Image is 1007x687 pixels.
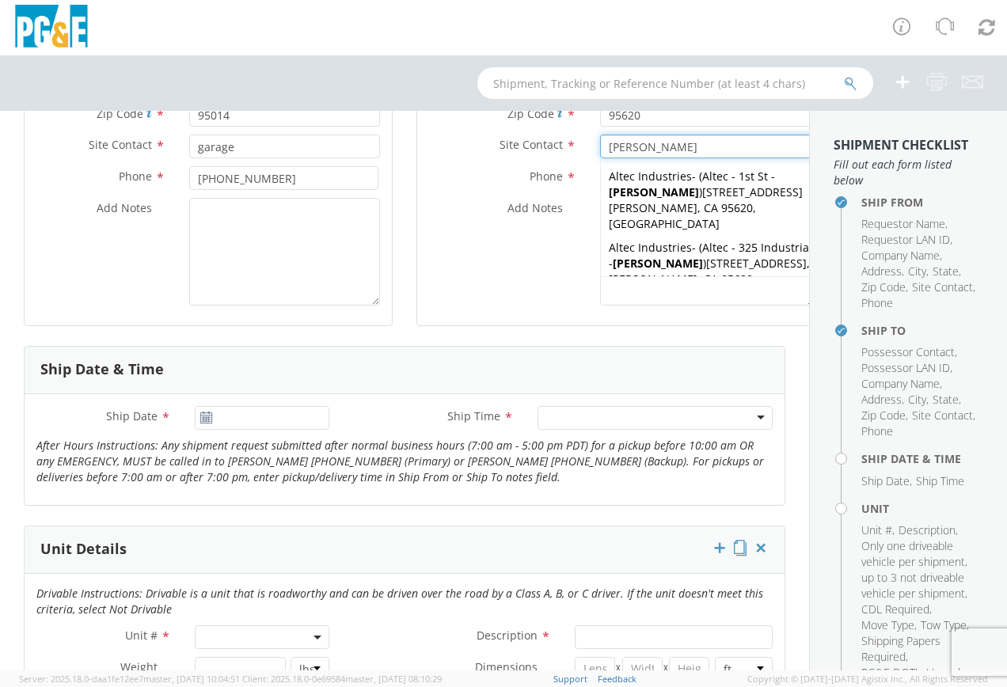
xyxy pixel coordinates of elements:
input: Shipment, Tracking or Reference Number (at least 4 chars) [477,67,873,99]
span: Zip Code [507,106,554,121]
span: Zip Code [97,106,143,121]
li: , [861,392,904,408]
li: , [861,522,895,538]
span: Phone [861,423,893,438]
li: , [933,392,961,408]
span: X [663,657,670,681]
strong: [PERSON_NAME] [609,271,697,287]
span: Requestor LAN ID [861,232,950,247]
li: , [861,473,912,489]
span: Site Contact [500,137,563,152]
span: City [908,264,926,279]
li: , [921,617,969,633]
div: - ( ) [601,236,815,307]
span: Company Name [861,376,940,391]
span: Phone [861,295,893,310]
strong: [PERSON_NAME] [613,256,703,271]
span: Description [477,628,538,643]
span: Phone [119,169,152,184]
span: Ship Date [106,408,158,423]
h4: Ship From [861,196,983,208]
span: Ship Time [447,408,500,423]
li: , [908,392,929,408]
span: Copyright © [DATE]-[DATE] Agistix Inc., All Rights Reserved [747,673,988,685]
strong: [PERSON_NAME] [609,184,699,199]
li: , [861,376,942,392]
span: Ship Date [861,473,910,488]
li: , [933,264,961,279]
li: , [861,538,979,602]
strong: [PERSON_NAME] [609,200,697,215]
span: Tow Type [921,617,967,632]
span: Add Notes [97,200,152,215]
li: , [861,216,948,232]
li: , [861,264,904,279]
li: , [912,408,975,423]
span: Move Type [861,617,914,632]
a: Support [553,673,587,685]
span: City [908,392,926,407]
li: , [899,522,958,538]
h3: Unit Details [40,541,127,557]
span: Altec - 1st St - [609,169,775,199]
li: , [861,633,979,665]
span: Shipping Papers Required [861,633,940,664]
span: Server: 2025.18.0-daa1fe12ee7 [19,673,240,685]
span: Unit # [861,522,892,537]
span: Altec - 325 Industrial - [609,240,812,271]
li: , [861,360,952,376]
span: Unit # [125,628,158,643]
span: master, [DATE] 10:04:51 [143,673,240,685]
h4: Unit [861,503,983,514]
span: Site Contact [912,279,973,294]
span: Requestor Name [861,216,945,231]
li: , [912,279,975,295]
span: Address [861,264,902,279]
span: Altec Industries [609,240,692,255]
span: Site Contact [89,137,152,152]
li: , [908,264,929,279]
span: Possessor LAN ID [861,360,950,375]
span: Description [899,522,956,537]
input: Width [622,657,663,681]
h4: Ship Date & Time [861,453,983,465]
span: State [933,264,959,279]
span: [STREET_ADDRESS] , CA 95620, [GEOGRAPHIC_DATA] [609,184,803,231]
span: Weight [120,659,158,674]
li: , [861,408,908,423]
span: Address [861,392,902,407]
li: , [861,232,952,248]
span: Add Notes [507,200,563,215]
span: Phone [530,169,563,184]
img: pge-logo-06675f144f4cfa6a6814.png [12,5,91,51]
span: Fill out each form listed below [834,157,983,188]
span: Client: 2025.18.0-0e69584 [242,673,442,685]
span: [STREET_ADDRESS], , CA 95620, [GEOGRAPHIC_DATA] [609,256,810,302]
span: CDL Required [861,602,929,617]
li: , [861,602,932,617]
span: Company Name [861,248,940,263]
li: , [861,279,908,295]
span: Altec Industries [609,169,692,184]
div: - ( ) [601,165,815,236]
span: Dimensions [475,659,538,674]
span: Site Contact [912,408,973,423]
strong: Shipment Checklist [834,136,968,154]
span: Ship Time [916,473,964,488]
h4: Ship To [861,325,983,336]
i: After Hours Instructions: Any shipment request submitted after normal business hours (7:00 am - 5... [36,438,764,484]
span: State [933,392,959,407]
span: Only one driveable vehicle per shipment, up to 3 not driveable vehicle per shipment [861,538,967,601]
a: Feedback [598,673,636,685]
span: Zip Code [861,408,906,423]
h3: Ship Date & Time [40,362,164,378]
span: X [615,657,622,681]
input: Height [669,657,709,681]
li: , [861,248,942,264]
li: , [861,617,917,633]
span: Possessor Contact [861,344,955,359]
i: Drivable Instructions: Drivable is a unit that is roadworthy and can be driven over the road by a... [36,586,763,617]
input: Length [575,657,615,681]
span: Zip Code [861,279,906,294]
span: master, [DATE] 08:10:29 [345,673,442,685]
